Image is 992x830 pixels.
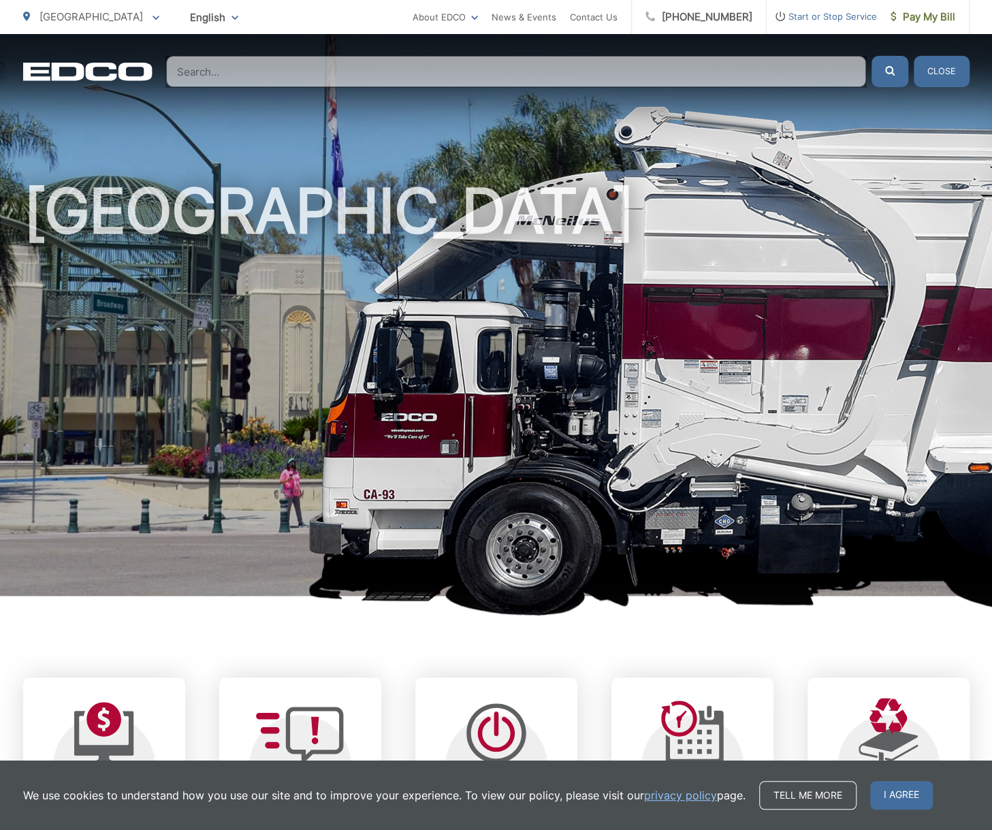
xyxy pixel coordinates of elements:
[914,56,970,87] button: Close
[492,9,556,25] a: News & Events
[891,9,955,25] span: Pay My Bill
[570,9,618,25] a: Contact Us
[23,177,970,608] h1: [GEOGRAPHIC_DATA]
[759,781,857,810] a: Tell me more
[644,787,717,803] a: privacy policy
[870,781,933,810] span: I agree
[413,9,478,25] a: About EDCO
[166,56,866,87] input: Search
[23,62,153,81] a: EDCD logo. Return to the homepage.
[39,10,143,23] span: [GEOGRAPHIC_DATA]
[871,56,908,87] button: Submit the search query.
[180,5,249,29] span: English
[23,787,746,803] p: We use cookies to understand how you use our site and to improve your experience. To view our pol...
